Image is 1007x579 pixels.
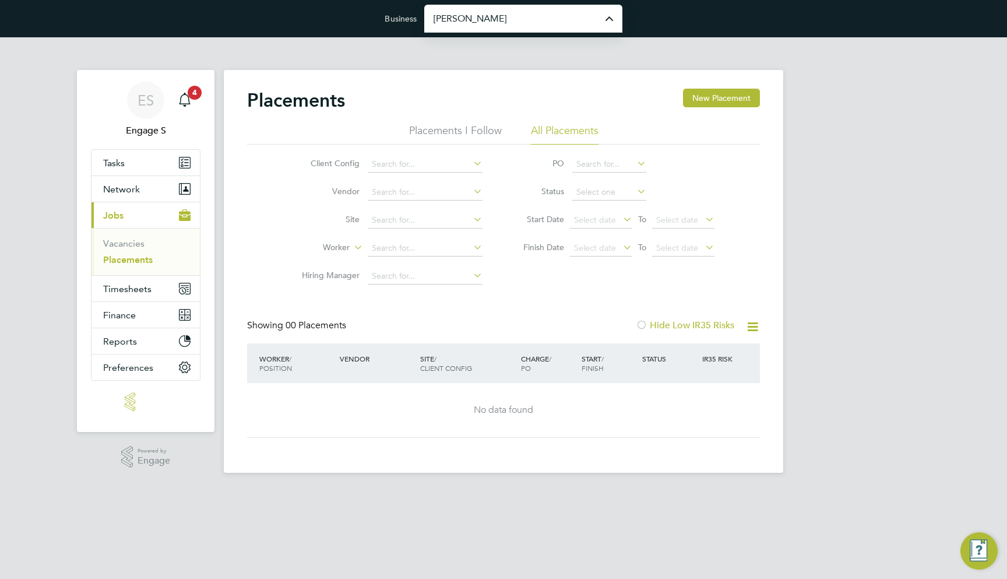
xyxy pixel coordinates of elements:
h2: Placements [247,89,345,112]
a: Tasks [91,150,200,176]
span: / Finish [582,354,604,373]
label: Finish Date [512,242,564,252]
li: Placements I Follow [409,124,502,145]
a: Placements [103,254,153,265]
label: Site [293,214,360,224]
div: Worker [256,348,337,378]
button: Reports [91,328,200,354]
a: Powered byEngage [121,446,171,468]
a: ESEngage S [91,82,200,138]
div: Site [417,348,518,378]
span: Finance [103,310,136,321]
label: Status [512,186,564,196]
button: Jobs [91,202,200,228]
div: IR35 Risk [699,348,740,369]
input: Search for... [368,212,483,229]
a: 4 [173,82,196,119]
div: Jobs [91,228,200,275]
button: New Placement [683,89,760,107]
span: Select date [656,215,698,225]
span: Tasks [103,157,125,169]
span: Network [103,184,140,195]
span: / Client Config [420,354,472,373]
button: Engage Resource Center [960,532,998,570]
button: Finance [91,302,200,328]
span: / PO [521,354,551,373]
span: Preferences [103,362,153,373]
label: Business [385,13,417,24]
nav: Main navigation [77,70,214,432]
label: PO [512,158,564,169]
div: Status [639,348,700,369]
span: Jobs [103,210,124,221]
label: Start Date [512,214,564,224]
div: No data found [259,404,748,416]
div: Showing [247,320,348,332]
span: Select date [656,243,698,253]
a: Go to home page [91,392,200,411]
button: Network [91,176,200,202]
span: Timesheets [103,283,152,294]
a: Vacancies [103,238,145,249]
span: 4 [188,86,202,100]
input: Search for... [368,268,483,285]
span: Powered by [138,446,170,456]
input: Search for... [572,156,646,173]
span: ES [138,93,154,108]
span: To [635,212,650,227]
span: Engage S [91,124,200,138]
label: Vendor [293,186,360,196]
span: Select date [574,215,616,225]
label: Hide Low IR35 Risks [636,320,734,331]
span: Engage [138,456,170,466]
input: Search for... [368,184,483,201]
span: Select date [574,243,616,253]
input: Select one [572,184,646,201]
input: Search for... [368,240,483,257]
label: Worker [283,242,350,254]
span: 00 Placements [286,320,346,331]
span: Reports [103,336,137,347]
div: Charge [518,348,579,378]
div: Start [579,348,639,378]
img: engage-logo-retina.png [125,392,167,411]
button: Timesheets [91,276,200,301]
span: / Position [259,354,292,373]
input: Search for... [368,156,483,173]
button: Preferences [91,355,200,380]
span: To [635,240,650,255]
label: Hiring Manager [293,270,360,280]
div: Vendor [337,348,417,369]
label: Client Config [293,158,360,169]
